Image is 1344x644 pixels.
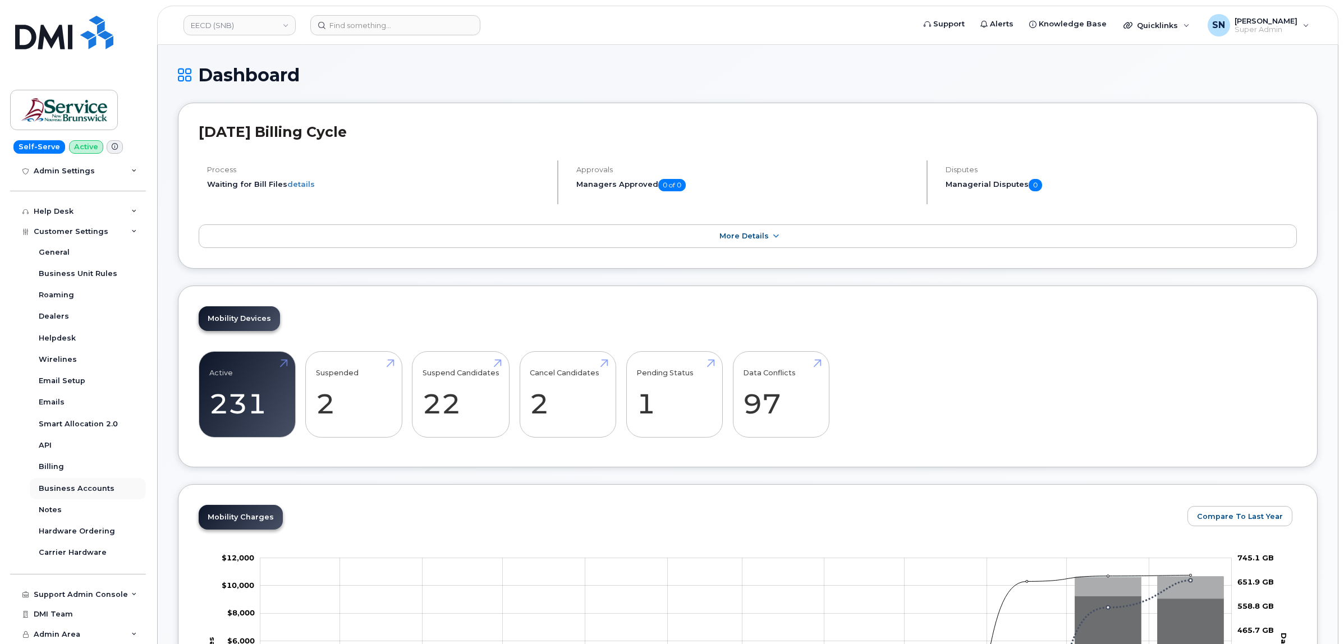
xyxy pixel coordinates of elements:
a: Data Conflicts 97 [743,357,819,431]
a: Cancel Candidates 2 [530,357,606,431]
h5: Managerial Disputes [946,179,1297,191]
li: Waiting for Bill Files [207,179,548,190]
a: Pending Status 1 [636,357,712,431]
tspan: $10,000 [222,581,254,590]
g: $0 [227,608,255,617]
tspan: 745.1 GB [1237,553,1274,562]
h1: Dashboard [178,65,1318,85]
g: $0 [222,581,254,590]
tspan: $12,000 [222,553,254,562]
a: Suspend Candidates 22 [423,357,499,431]
tspan: $8,000 [227,608,255,617]
span: 0 [1029,179,1042,191]
h4: Approvals [576,165,917,174]
h4: Disputes [946,165,1297,174]
g: $0 [222,553,254,562]
h4: Process [207,165,548,174]
h2: [DATE] Billing Cycle [199,123,1297,140]
span: 0 of 0 [658,179,686,191]
h5: Managers Approved [576,179,917,191]
button: Compare To Last Year [1187,506,1292,526]
tspan: 465.7 GB [1237,625,1274,634]
tspan: 558.8 GB [1237,601,1274,610]
tspan: 651.9 GB [1237,577,1274,586]
a: Active 231 [209,357,285,431]
a: Suspended 2 [316,357,392,431]
span: Compare To Last Year [1197,511,1283,522]
a: details [287,180,315,188]
a: Mobility Charges [199,505,283,530]
a: Mobility Devices [199,306,280,331]
span: More Details [719,232,769,240]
